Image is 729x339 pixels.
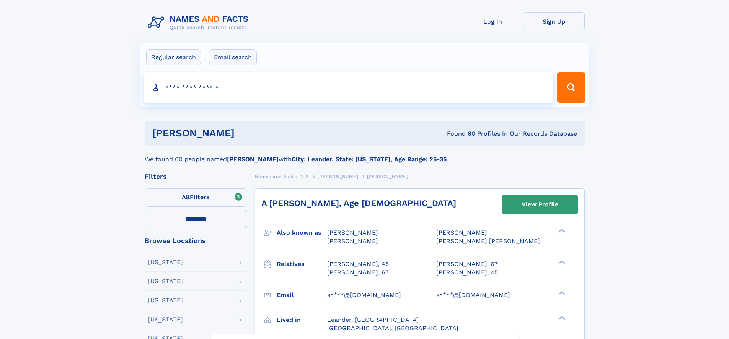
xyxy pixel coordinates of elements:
[145,12,255,33] img: Logo Names and Facts
[522,196,558,213] div: View Profile
[462,12,524,31] a: Log In
[146,49,201,65] label: Regular search
[367,174,408,179] span: [PERSON_NAME]
[145,146,585,164] div: We found 60 people named with .
[556,260,566,264] div: ❯
[255,172,297,181] a: Names and Facts
[327,260,389,268] a: [PERSON_NAME], 45
[152,128,341,138] h1: [PERSON_NAME]
[148,278,183,284] div: [US_STATE]
[556,229,566,234] div: ❯
[261,198,456,208] a: A [PERSON_NAME], Age [DEMOGRAPHIC_DATA]
[209,49,257,65] label: Email search
[148,316,183,323] div: [US_STATE]
[148,259,183,265] div: [US_STATE]
[327,316,419,323] span: Leander, [GEOGRAPHIC_DATA]
[182,193,190,201] span: All
[277,313,327,326] h3: Lived in
[277,258,327,271] h3: Relatives
[502,195,578,214] a: View Profile
[277,289,327,302] h3: Email
[327,237,378,245] span: [PERSON_NAME]
[145,173,247,180] div: Filters
[317,172,358,181] a: [PERSON_NAME]
[317,174,358,179] span: [PERSON_NAME]
[145,237,247,244] div: Browse Locations
[227,156,279,163] b: [PERSON_NAME]
[277,226,327,239] h3: Also known as
[341,130,577,138] div: Found 60 Profiles In Our Records Database
[327,229,378,236] span: [PERSON_NAME]
[436,268,498,277] a: [PERSON_NAME], 45
[327,324,458,332] span: [GEOGRAPHIC_DATA], [GEOGRAPHIC_DATA]
[305,172,309,181] a: P
[557,72,585,103] button: Search Button
[524,12,585,31] a: Sign Up
[148,297,183,303] div: [US_STATE]
[436,260,498,268] a: [PERSON_NAME], 67
[305,174,309,179] span: P
[556,315,566,320] div: ❯
[144,72,554,103] input: search input
[145,188,247,207] label: Filters
[292,156,447,163] b: City: Leander, State: [US_STATE], Age Range: 25-35
[556,290,566,295] div: ❯
[436,229,487,236] span: [PERSON_NAME]
[327,268,389,277] a: [PERSON_NAME], 67
[436,237,540,245] span: [PERSON_NAME] [PERSON_NAME]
